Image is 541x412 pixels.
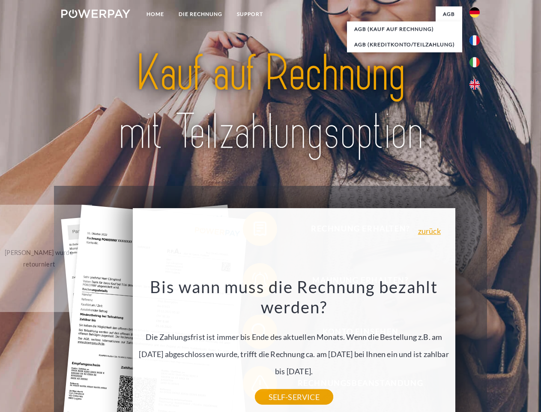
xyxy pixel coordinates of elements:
img: it [469,57,480,67]
a: zurück [418,227,441,235]
div: Die Zahlungsfrist ist immer bis Ende des aktuellen Monats. Wenn die Bestellung z.B. am [DATE] abg... [137,276,450,397]
a: DIE RECHNUNG [171,6,230,22]
a: SELF-SERVICE [255,389,333,405]
img: logo-powerpay-white.svg [61,9,130,18]
a: AGB (Kreditkonto/Teilzahlung) [347,37,462,52]
a: agb [436,6,462,22]
img: de [469,7,480,18]
img: en [469,79,480,90]
img: title-powerpay_de.svg [82,41,459,164]
a: Home [139,6,171,22]
img: fr [469,35,480,45]
a: AGB (Kauf auf Rechnung) [347,21,462,37]
a: SUPPORT [230,6,270,22]
h3: Bis wann muss die Rechnung bezahlt werden? [137,276,450,318]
